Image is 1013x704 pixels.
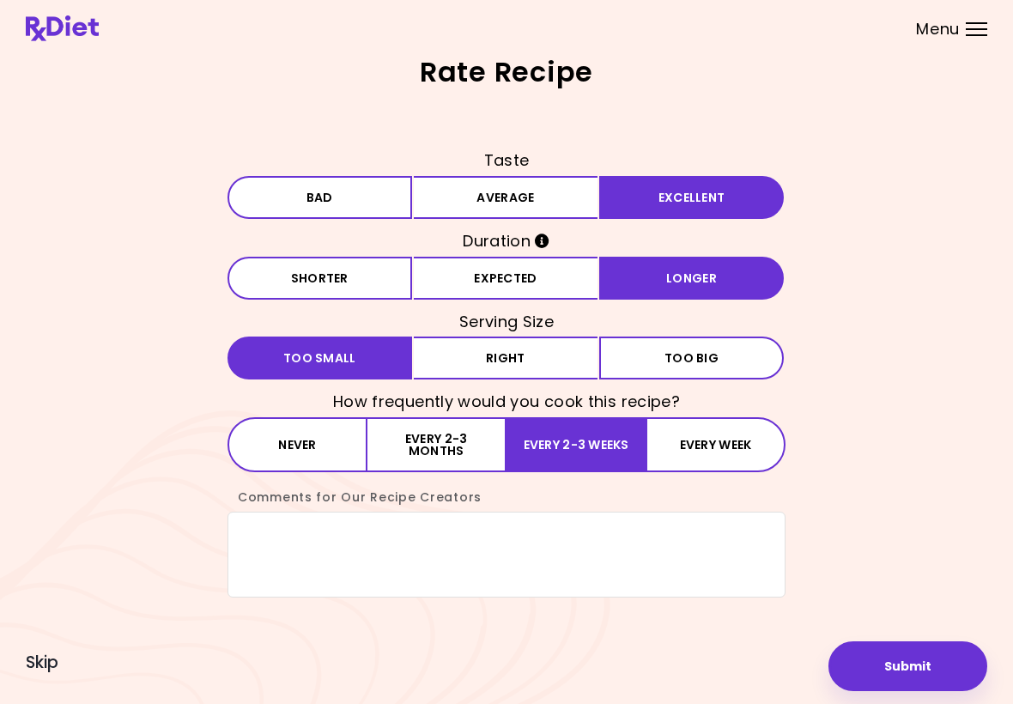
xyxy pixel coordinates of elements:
[26,653,58,672] button: Skip
[646,417,786,472] button: Every week
[916,21,960,37] span: Menu
[227,337,412,379] button: Too small
[227,489,482,506] label: Comments for Our Recipe Creators
[599,257,784,300] button: Longer
[227,147,786,174] h3: Taste
[414,337,598,379] button: Right
[227,417,367,472] button: Never
[828,641,987,691] button: Submit
[506,417,646,472] button: Every 2-3 weeks
[367,417,506,472] button: Every 2-3 months
[414,257,598,300] button: Expected
[599,176,784,219] button: Excellent
[414,176,598,219] button: Average
[227,176,412,219] button: Bad
[227,308,786,336] h3: Serving Size
[599,337,784,379] button: Too big
[227,388,786,416] h3: How frequently would you cook this recipe?
[664,352,719,364] span: Too big
[227,257,412,300] button: Shorter
[535,234,549,248] i: Info
[26,58,987,86] h2: Rate Recipe
[283,352,356,364] span: Too small
[227,228,786,255] h3: Duration
[26,15,99,41] img: RxDiet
